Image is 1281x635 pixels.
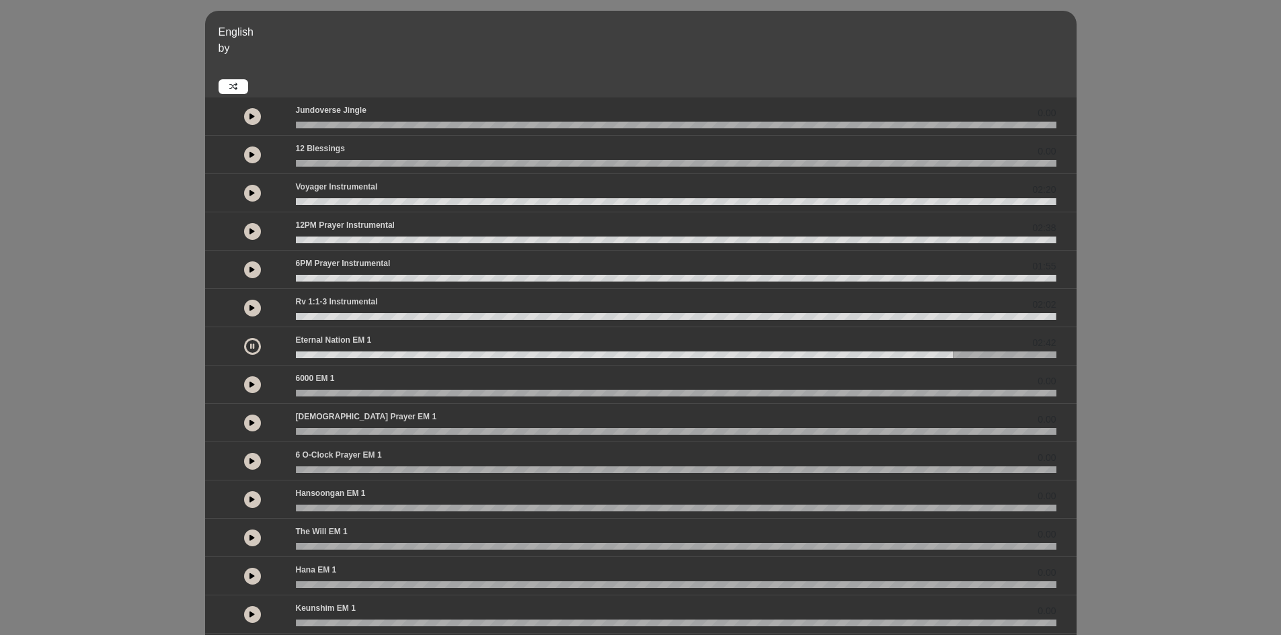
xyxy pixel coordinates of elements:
[296,487,366,499] p: Hansoongan EM 1
[219,42,230,54] span: by
[1038,489,1056,503] span: 0.00
[1032,221,1056,235] span: 02:38
[1038,144,1056,159] span: 0.00
[296,525,348,538] p: The Will EM 1
[296,411,437,423] p: [DEMOGRAPHIC_DATA] prayer EM 1
[296,564,337,576] p: Hana EM 1
[1032,336,1056,350] span: 02:42
[1038,451,1056,465] span: 0.00
[1038,374,1056,388] span: 0.00
[1038,566,1056,580] span: 0.00
[1038,413,1056,427] span: 0.00
[1032,298,1056,312] span: 02:02
[296,142,345,155] p: 12 Blessings
[296,257,391,269] p: 6PM Prayer Instrumental
[296,296,378,308] p: Rv 1:1-3 Instrumental
[296,181,378,193] p: Voyager Instrumental
[1032,259,1056,273] span: 01:55
[219,24,1073,40] p: English
[1038,527,1056,542] span: 0.00
[296,334,372,346] p: Eternal Nation EM 1
[296,372,335,384] p: 6000 EM 1
[296,602,356,614] p: Keunshim EM 1
[296,219,395,231] p: 12PM Prayer Instrumental
[296,104,366,116] p: Jundoverse Jingle
[296,449,382,461] p: 6 o-clock prayer EM 1
[1032,183,1056,197] span: 02:20
[1038,604,1056,618] span: 0.00
[1038,106,1056,120] span: 0.00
